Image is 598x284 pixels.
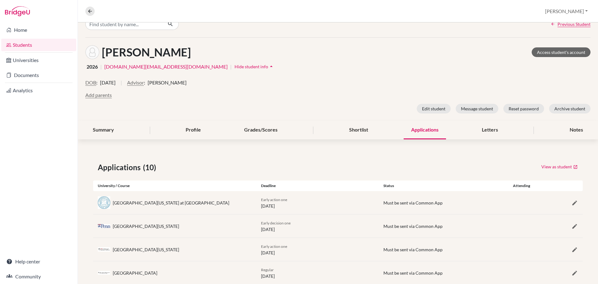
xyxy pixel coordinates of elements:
[256,243,379,256] div: [DATE]
[87,63,98,70] span: 2026
[383,247,443,252] span: Must be sent via Common App
[268,63,274,70] i: arrow_drop_up
[121,79,122,91] span: |
[85,45,99,59] img: Xuanya Wang's avatar
[93,183,256,189] div: University / Course
[234,62,275,71] button: Hide student infoarrow_drop_up
[98,162,143,173] span: Applications
[102,46,191,59] h1: [PERSON_NAME]
[261,244,287,249] span: Early action one
[113,223,179,229] div: [GEOGRAPHIC_DATA][US_STATE]
[104,63,228,70] a: [DOMAIN_NAME][EMAIL_ADDRESS][DOMAIN_NAME]
[5,6,30,16] img: Bridge-U
[256,219,379,233] div: [DATE]
[143,162,159,173] span: (10)
[256,266,379,279] div: [DATE]
[562,121,591,139] div: Notes
[113,200,229,206] div: [GEOGRAPHIC_DATA][US_STATE] at [GEOGRAPHIC_DATA]
[501,183,542,189] div: Attending
[474,121,505,139] div: Letters
[127,79,144,86] button: Advisor
[113,270,157,276] div: [GEOGRAPHIC_DATA]
[541,162,578,171] a: View as student
[100,79,116,86] span: [DATE]
[96,79,97,86] span: :
[237,121,285,139] div: Grades/Scores
[256,196,379,209] div: [DATE]
[456,104,498,113] button: Message student
[261,197,287,202] span: Early action one
[85,18,163,30] input: Find student by name...
[148,79,187,86] span: [PERSON_NAME]
[178,121,208,139] div: Profile
[532,47,591,57] a: Access student's account
[261,267,274,272] span: Regular
[503,104,544,113] button: Reset password
[1,84,76,97] a: Analytics
[542,5,591,17] button: [PERSON_NAME]
[1,270,76,283] a: Community
[342,121,376,139] div: Shortlist
[85,91,112,99] button: Add parents
[100,63,102,70] span: |
[404,121,446,139] div: Applications
[1,24,76,36] a: Home
[261,221,291,225] span: Early decision one
[383,224,443,229] span: Must be sent via Common App
[98,224,110,228] img: us_upe_j42r4331.jpeg
[230,63,232,70] span: |
[417,104,451,113] button: Edit student
[1,54,76,66] a: Universities
[85,79,96,86] button: DOB
[98,196,110,209] img: us_unc_avpbwz41.jpeg
[1,255,76,268] a: Help center
[1,69,76,81] a: Documents
[379,183,501,189] div: Status
[549,104,591,113] button: Archive student
[551,21,591,27] a: Previous Student
[256,183,379,189] div: Deadline
[1,39,76,51] a: Students
[98,247,110,252] img: us_usc_n_44g3s8.jpeg
[383,200,443,205] span: Must be sent via Common App
[113,246,179,253] div: [GEOGRAPHIC_DATA][US_STATE]
[235,64,268,69] span: Hide student info
[144,79,145,86] span: :
[558,21,591,27] span: Previous Student
[98,271,110,275] img: us_col_a9kib6ca.jpeg
[85,121,121,139] div: Summary
[383,270,443,276] span: Must be sent via Common App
